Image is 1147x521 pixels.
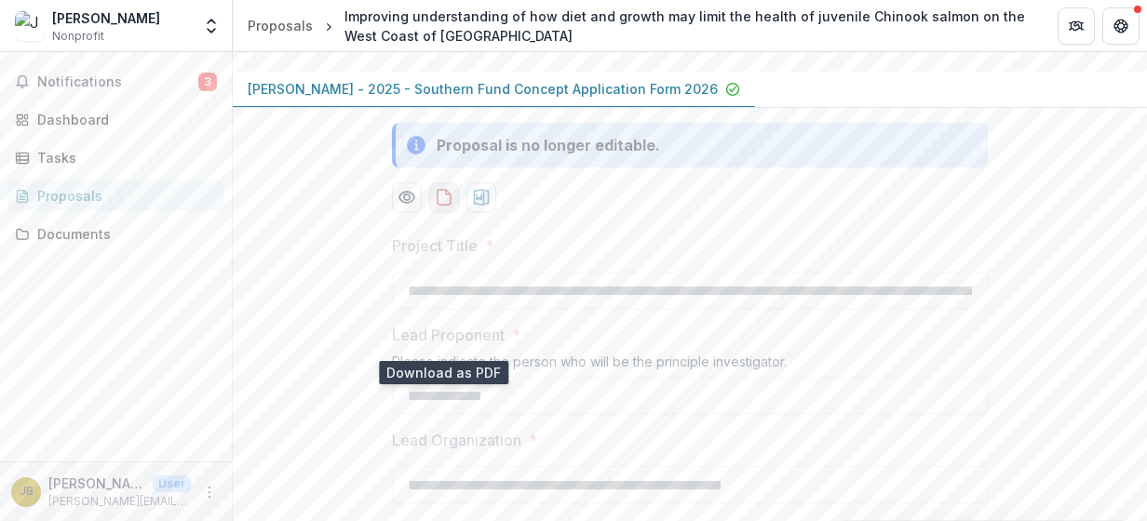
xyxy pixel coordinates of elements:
span: 3 [198,73,217,91]
button: More [198,481,221,503]
p: User [153,475,191,492]
img: Jessy Bokvist [15,11,45,41]
div: Tasks [37,148,209,167]
a: Documents [7,219,224,249]
button: Notifications3 [7,67,224,97]
p: Project Title [392,234,478,257]
p: Lead Proponent [392,324,505,346]
div: Dashboard [37,110,209,129]
button: Partners [1058,7,1095,45]
button: download-proposal [466,182,496,212]
p: Lead Organization [392,429,521,451]
a: Proposals [7,180,224,211]
div: Please indicate the person who will be the principle investigator. [392,354,988,377]
p: [PERSON_NAME] [48,474,145,493]
a: Dashboard [7,104,224,135]
nav: breadcrumb [240,3,1035,49]
a: Tasks [7,142,224,173]
div: Proposals [37,186,209,206]
div: Documents [37,224,209,244]
div: Jessy Bokvist [20,486,34,498]
button: Preview 019d5666-a72c-460f-9bc7-c4ad8b65ea83-0.pdf [392,182,422,212]
button: download-proposal [429,182,459,212]
button: Get Help [1102,7,1140,45]
p: [PERSON_NAME][EMAIL_ADDRESS][DOMAIN_NAME] [48,493,191,510]
div: Improving understanding of how diet and growth may limit the health of juvenile Chinook salmon on... [344,7,1028,46]
span: Notifications [37,74,198,90]
div: Proposals [248,16,313,35]
span: Nonprofit [52,28,104,45]
p: [PERSON_NAME] - 2025 - Southern Fund Concept Application Form 2026 [248,79,718,99]
button: Open entity switcher [198,7,224,45]
div: [PERSON_NAME] [52,8,160,28]
a: Proposals [240,12,320,39]
div: Proposal is no longer editable. [437,134,660,156]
